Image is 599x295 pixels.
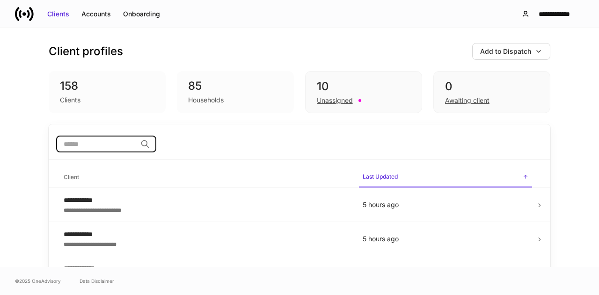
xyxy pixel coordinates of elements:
button: Add to Dispatch [472,43,550,60]
span: Last Updated [359,167,532,187]
h6: Client [64,173,79,181]
h3: Client profiles [49,44,123,59]
button: Clients [41,7,75,22]
div: 0Awaiting client [433,71,550,113]
a: Data Disclaimer [80,277,114,285]
div: Clients [47,9,69,19]
div: Households [188,95,224,105]
span: Client [60,168,351,187]
div: Clients [60,95,80,105]
div: 85 [188,79,283,94]
div: Add to Dispatch [480,47,531,56]
div: Awaiting client [445,96,489,105]
div: 10Unassigned [305,71,422,113]
div: Onboarding [123,9,160,19]
h6: Last Updated [363,172,398,181]
button: Accounts [75,7,117,22]
p: 5 hours ago [363,234,528,244]
div: 158 [60,79,154,94]
span: © 2025 OneAdvisory [15,277,61,285]
div: Accounts [81,9,111,19]
div: 0 [445,79,539,94]
button: Onboarding [117,7,166,22]
p: 5 hours ago [363,200,528,209]
div: 10 [317,79,410,94]
div: Unassigned [317,96,353,105]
